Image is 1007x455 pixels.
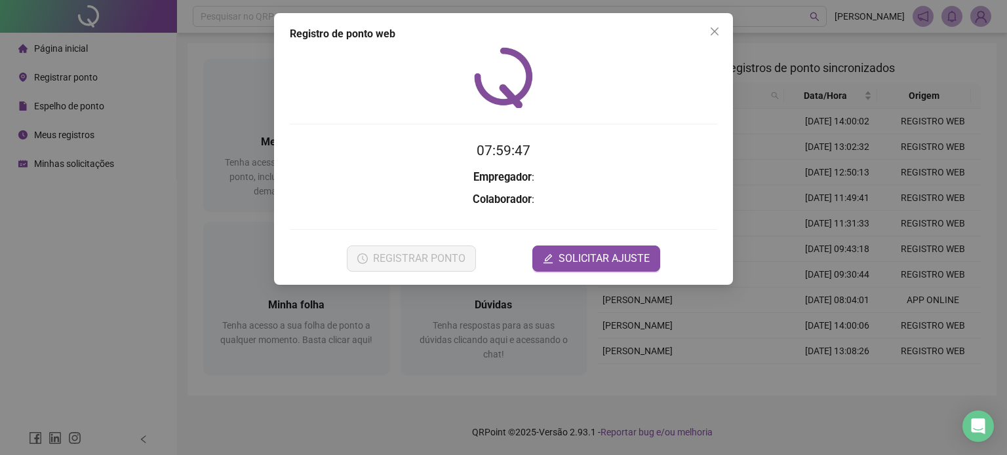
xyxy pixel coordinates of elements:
span: close [709,26,720,37]
span: SOLICITAR AJUSTE [559,251,650,266]
button: Close [704,21,725,42]
img: QRPoint [474,47,533,108]
time: 07:59:47 [477,143,530,158]
h3: : [290,169,717,186]
h3: : [290,191,717,208]
strong: Empregador [473,171,532,183]
strong: Colaborador [473,193,532,206]
div: Registro de ponto web [290,26,717,42]
span: edit [543,253,553,264]
button: editSOLICITAR AJUSTE [532,246,660,272]
button: REGISTRAR PONTO [347,246,476,272]
div: Open Intercom Messenger [962,410,994,442]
